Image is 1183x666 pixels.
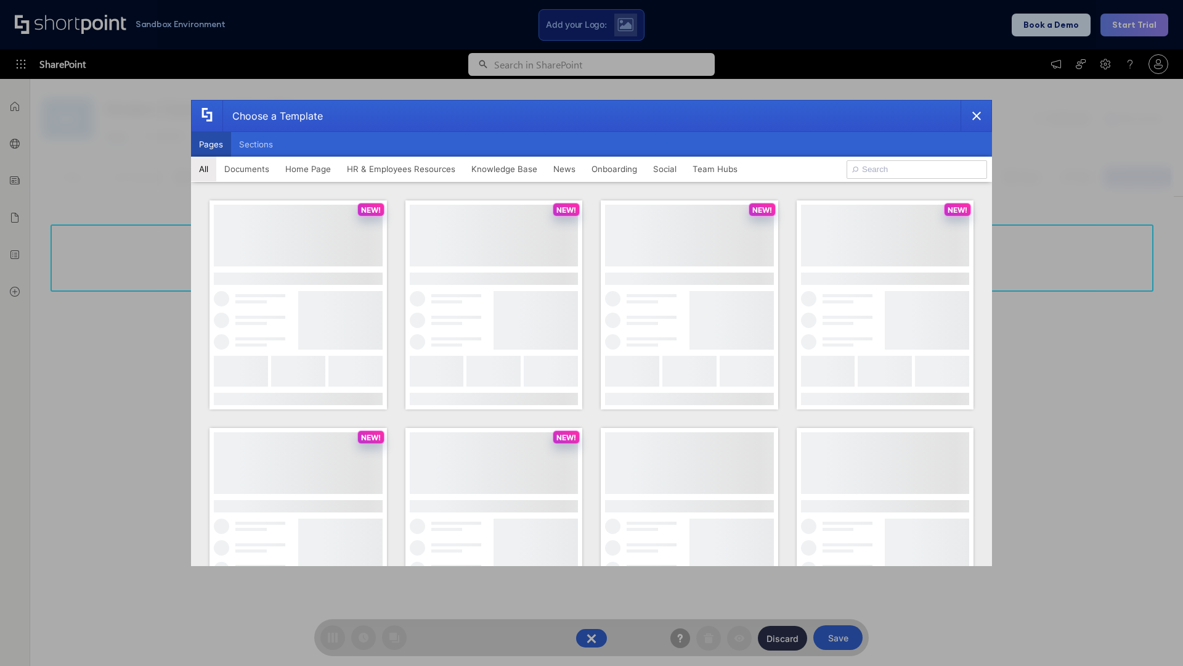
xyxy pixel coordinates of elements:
[231,132,281,157] button: Sections
[339,157,463,181] button: HR & Employees Resources
[556,205,576,215] p: NEW!
[191,132,231,157] button: Pages
[545,157,583,181] button: News
[752,205,772,215] p: NEW!
[1121,607,1183,666] iframe: Chat Widget
[191,100,992,566] div: template selector
[556,433,576,442] p: NEW!
[191,157,216,181] button: All
[583,157,645,181] button: Onboarding
[645,157,685,181] button: Social
[361,433,381,442] p: NEW!
[216,157,277,181] button: Documents
[277,157,339,181] button: Home Page
[948,205,967,215] p: NEW!
[685,157,746,181] button: Team Hubs
[222,101,323,131] div: Choose a Template
[463,157,545,181] button: Knowledge Base
[847,160,987,179] input: Search
[361,205,381,215] p: NEW!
